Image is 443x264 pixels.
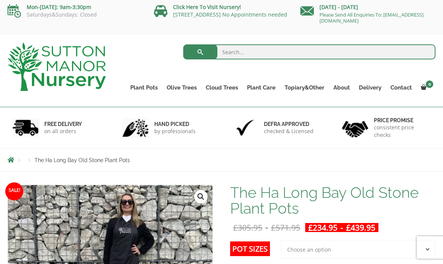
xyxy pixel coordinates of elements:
span: The Ha Long Bay Old Stone Plant Pots [35,157,130,163]
p: checked & Licensed [264,127,313,135]
a: [STREET_ADDRESS] No Appointments needed [173,11,287,18]
span: 0 [426,80,433,88]
h1: The Ha Long Bay Old Stone Plant Pots [230,185,435,216]
p: by professionals [154,127,196,135]
p: Saturdays&Sundays: Closed [8,12,143,18]
del: - [230,223,303,232]
a: Cloud Trees [201,82,243,93]
a: View full-screen image gallery [194,190,208,203]
span: £ [271,222,276,233]
span: £ [308,222,313,233]
p: consistent price checks [374,124,431,139]
img: 3.jpg [232,118,258,137]
input: Search... [183,44,436,59]
p: on all orders [44,127,82,135]
a: Plant Care [243,82,280,93]
h6: Defra approved [264,121,313,127]
h6: hand picked [154,121,196,127]
label: Pot Sizes [230,241,270,256]
img: 1.jpg [12,118,39,137]
a: Topiary&Other [280,82,329,93]
bdi: 439.95 [346,222,375,233]
a: Plant Pots [126,82,162,93]
p: Mon-[DATE]: 9am-3:30pm [8,3,143,12]
bdi: 305.95 [233,222,262,233]
a: 0 [416,82,435,93]
span: £ [233,222,238,233]
a: About [329,82,354,93]
bdi: 571.95 [271,222,300,233]
img: logo [8,42,106,91]
ins: - [305,223,378,232]
a: Please Send All Enquiries To: [EMAIL_ADDRESS][DOMAIN_NAME] [319,11,423,24]
p: [DATE] - [DATE] [300,3,435,12]
img: 2.jpg [122,118,149,137]
h6: FREE DELIVERY [44,121,82,127]
a: Olive Trees [162,82,201,93]
span: Sale! [5,182,23,200]
h6: Price promise [374,117,431,124]
a: Click Here To Visit Nursery! [173,3,241,11]
span: £ [346,222,351,233]
img: 4.jpg [342,116,368,139]
nav: Breadcrumbs [8,157,435,163]
a: Delivery [354,82,386,93]
a: Contact [386,82,416,93]
bdi: 234.95 [308,222,338,233]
